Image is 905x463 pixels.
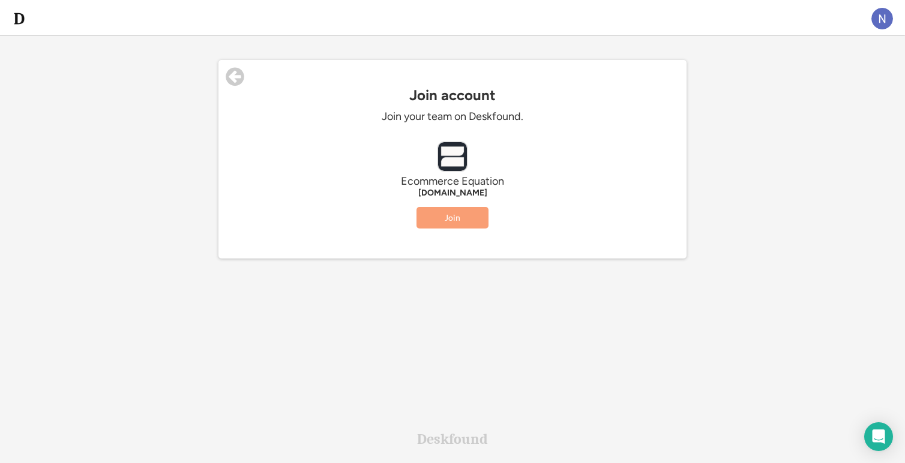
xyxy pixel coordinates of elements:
button: Join [416,207,489,229]
div: Deskfound [417,432,488,446]
img: d-whitebg.png [12,11,26,26]
div: Join account [218,87,687,104]
div: Join your team on Deskfound. [272,110,633,124]
img: ACg8ocL3vNyoXODf5Vl-5jN4XlJJ8hGXoUO5sEb98ClT_rNL6OeKxw=s96-c [871,8,893,29]
img: ecommerceequation.com.au [438,142,467,171]
div: Open Intercom Messenger [864,422,893,451]
div: [DOMAIN_NAME] [272,188,633,198]
div: Ecommerce Equation [272,175,633,188]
